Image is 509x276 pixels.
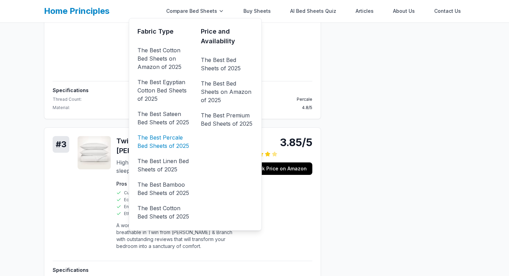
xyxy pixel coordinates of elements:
[116,211,173,216] li: Ethical Manufacturing
[137,203,190,222] a: The Best Cotton Bed Sheets of 2025
[389,4,419,18] a: About Us
[137,27,190,36] h3: Fabric Type
[201,78,253,106] a: The Best Bed Sheets on Amazon of 2025
[201,110,253,129] a: The Best Premium Bed Sheets of 2025
[297,97,312,102] span: Percale
[162,4,228,18] div: Compare Bed Sheets
[137,77,190,104] a: The Best Egyptian Cotton Bed Sheets of 2025
[351,4,378,18] a: Articles
[302,105,312,110] span: 4.8 /5
[137,132,190,151] a: The Best Percale Bed Sheets of 2025
[116,136,236,155] h3: Twin Quilt Organic Cotton [PERSON_NAME] & Branch
[239,4,275,18] a: Buy Sheets
[137,45,190,72] a: The Best Cotton Bed Sheets on Amazon of 2025
[286,4,340,18] a: AI Bed Sheets Quiz
[53,267,312,274] h4: Specifications
[137,179,190,198] a: The Best Bamboo Bed Sheets of 2025
[116,190,173,196] li: Customer Favorite
[430,4,465,18] a: Contact Us
[53,105,70,110] span: Material:
[53,136,69,153] div: # 3
[78,136,111,169] img: Twin Quilt Organic Cotton Boll & Branch - Cotton product image
[116,222,236,250] p: A wonderfully luxurious organic cotton beautifully breathable in Twin from [PERSON_NAME] & Branch...
[244,162,312,175] a: Check Price on Amazon
[116,204,173,210] li: Enhanced Breathability
[53,87,312,94] h4: Specifications
[201,27,253,46] h3: Price and Availability
[116,197,173,203] li: Eco-Friendly
[116,180,173,187] h4: Pros
[137,108,190,128] a: The Best Sateen Bed Sheets of 2025
[116,158,236,175] p: High-quality bed sheets for comfortable sleep
[201,54,253,74] a: The Best Bed Sheets of 2025
[44,6,109,16] a: Home Principles
[244,136,312,149] div: 3.85/5
[53,97,82,102] span: Thread Count:
[137,155,190,175] a: The Best Linen Bed Sheets of 2025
